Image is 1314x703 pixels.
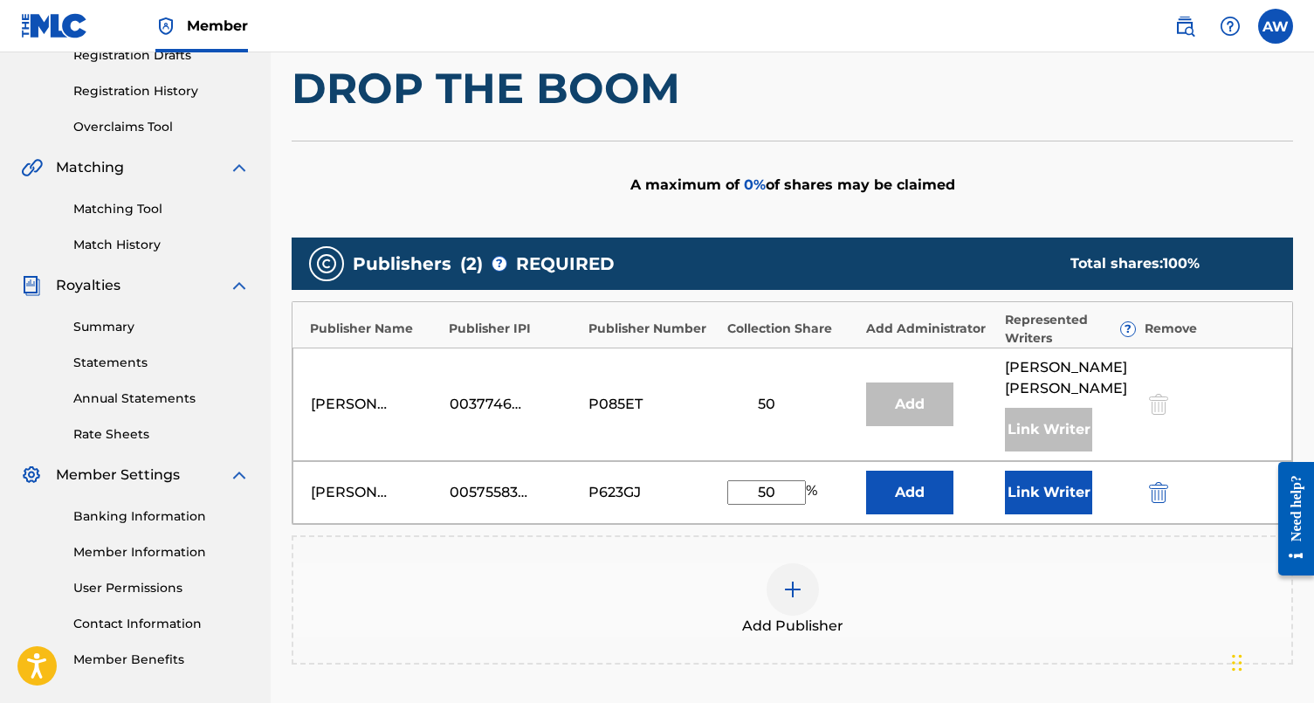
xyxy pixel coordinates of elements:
[73,318,250,336] a: Summary
[1149,482,1168,503] img: 12a2ab48e56ec057fbd8.svg
[1070,253,1258,274] div: Total shares:
[588,320,719,338] div: Publisher Number
[782,579,803,600] img: add
[73,82,250,100] a: Registration History
[1163,255,1200,272] span: 100 %
[742,616,843,637] span: Add Publisher
[56,157,124,178] span: Matching
[292,141,1293,229] div: A maximum of of shares may be claimed
[229,275,250,296] img: expand
[292,62,1293,114] h1: DROP THE BOOM
[806,480,822,505] span: %
[1213,9,1248,44] div: Help
[1121,322,1135,336] span: ?
[1258,9,1293,44] div: User Menu
[73,118,250,136] a: Overclaims Tool
[155,16,176,37] img: Top Rightsholder
[310,320,440,338] div: Publisher Name
[21,13,88,38] img: MLC Logo
[56,465,180,486] span: Member Settings
[21,465,42,486] img: Member Settings
[73,579,250,597] a: User Permissions
[1174,16,1195,37] img: search
[1220,16,1241,37] img: help
[73,615,250,633] a: Contact Information
[866,320,996,338] div: Add Administrator
[73,651,250,669] a: Member Benefits
[353,251,451,277] span: Publishers
[516,251,615,277] span: REQUIRED
[73,425,250,444] a: Rate Sheets
[1265,447,1314,591] iframe: Resource Center
[229,465,250,486] img: expand
[1005,357,1135,399] span: [PERSON_NAME] [PERSON_NAME]
[73,236,250,254] a: Match History
[866,471,953,514] button: Add
[21,275,42,296] img: Royalties
[727,320,857,338] div: Collection Share
[229,157,250,178] img: expand
[460,251,483,277] span: ( 2 )
[316,253,337,274] img: publishers
[1005,311,1135,348] div: Represented Writers
[1005,471,1092,514] button: Link Writer
[744,176,766,193] span: 0 %
[73,46,250,65] a: Registration Drafts
[1227,619,1314,703] iframe: Chat Widget
[449,320,579,338] div: Publisher IPI
[73,543,250,562] a: Member Information
[73,200,250,218] a: Matching Tool
[56,275,120,296] span: Royalties
[492,257,506,271] span: ?
[187,16,248,36] span: Member
[21,157,43,178] img: Matching
[73,354,250,372] a: Statements
[73,507,250,526] a: Banking Information
[1167,9,1202,44] a: Public Search
[1232,637,1242,689] div: Drag
[73,389,250,408] a: Annual Statements
[1145,320,1275,338] div: Remove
